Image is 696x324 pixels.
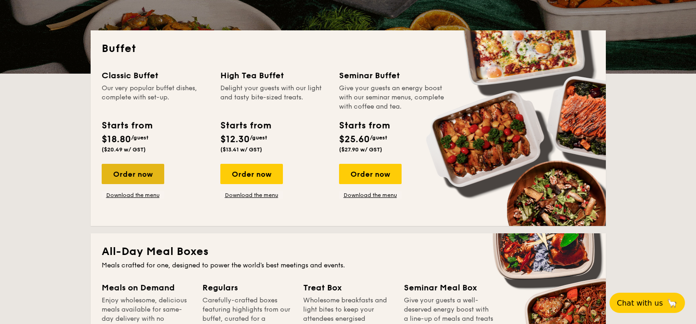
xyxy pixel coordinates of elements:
a: Download the menu [339,191,402,199]
span: Chat with us [617,299,663,307]
span: ($13.41 w/ GST) [220,146,262,153]
button: Chat with us🦙 [610,293,685,313]
div: Meals crafted for one, designed to power the world's best meetings and events. [102,261,595,270]
span: /guest [131,134,149,141]
div: Our very popular buffet dishes, complete with set-up. [102,84,209,111]
span: /guest [250,134,267,141]
div: Starts from [220,119,270,133]
div: Meals on Demand [102,281,191,294]
div: Starts from [339,119,389,133]
div: Order now [220,164,283,184]
span: $18.80 [102,134,131,145]
a: Download the menu [102,191,164,199]
span: ($20.49 w/ GST) [102,146,146,153]
span: /guest [370,134,387,141]
div: Regulars [202,281,292,294]
div: Delight your guests with our light and tasty bite-sized treats. [220,84,328,111]
div: Order now [339,164,402,184]
span: $12.30 [220,134,250,145]
span: $25.60 [339,134,370,145]
div: Classic Buffet [102,69,209,82]
div: Give your guests an energy boost with our seminar menus, complete with coffee and tea. [339,84,447,111]
div: Seminar Buffet [339,69,447,82]
span: 🦙 [667,298,678,308]
h2: All-Day Meal Boxes [102,244,595,259]
div: Starts from [102,119,152,133]
a: Download the menu [220,191,283,199]
span: ($27.90 w/ GST) [339,146,382,153]
div: High Tea Buffet [220,69,328,82]
div: Order now [102,164,164,184]
div: Treat Box [303,281,393,294]
div: Seminar Meal Box [404,281,494,294]
h2: Buffet [102,41,595,56]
